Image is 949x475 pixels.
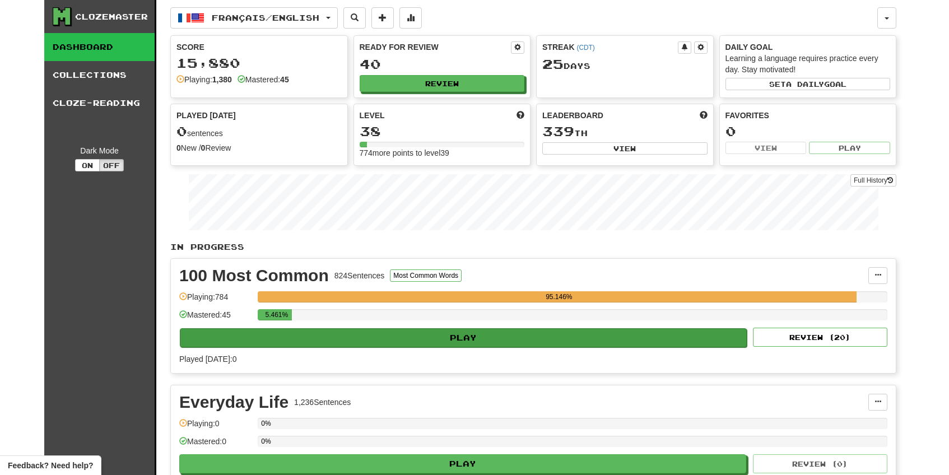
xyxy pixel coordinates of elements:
button: More stats [399,7,422,29]
strong: 0 [201,143,206,152]
div: th [542,124,708,139]
div: Streak [542,41,678,53]
div: 1,236 Sentences [294,397,351,408]
div: sentences [176,124,342,139]
div: 38 [360,124,525,138]
div: Mastered: [238,74,289,85]
button: View [542,142,708,155]
div: Clozemaster [75,11,148,22]
span: Leaderboard [542,110,603,121]
div: Favorites [725,110,891,121]
button: Seta dailygoal [725,78,891,90]
div: 15,880 [176,56,342,70]
div: 40 [360,57,525,71]
button: Off [99,159,124,171]
div: Daily Goal [725,41,891,53]
div: Playing: [176,74,232,85]
strong: 45 [280,75,289,84]
button: Add sentence to collection [371,7,394,29]
span: Score more points to level up [517,110,524,121]
div: Dark Mode [53,145,146,156]
span: Level [360,110,385,121]
button: Search sentences [343,7,366,29]
button: View [725,142,807,154]
div: Mastered: 0 [179,436,252,454]
a: Full History [850,174,896,187]
button: Review (20) [753,328,887,347]
button: Most Common Words [390,269,462,282]
button: Play [179,454,746,473]
a: (CDT) [576,44,594,52]
span: Open feedback widget [8,460,93,471]
div: 824 Sentences [334,270,385,281]
a: Collections [44,61,155,89]
a: Dashboard [44,33,155,61]
div: New / Review [176,142,342,153]
div: 5.461% [261,309,292,320]
div: Score [176,41,342,53]
span: 339 [542,123,574,139]
a: Cloze-Reading [44,89,155,117]
strong: 0 [176,143,181,152]
div: 0 [725,124,891,138]
div: 100 Most Common [179,267,329,284]
span: Played [DATE]: 0 [179,355,236,364]
strong: 1,380 [212,75,232,84]
button: On [75,159,100,171]
div: 774 more points to level 39 [360,147,525,159]
div: Everyday Life [179,394,289,411]
div: Playing: 0 [179,418,252,436]
div: Mastered: 45 [179,309,252,328]
button: Play [180,328,747,347]
button: Review (0) [753,454,887,473]
span: Français / English [212,13,319,22]
div: Day s [542,57,708,72]
button: Français/English [170,7,338,29]
span: 0 [176,123,187,139]
button: Review [360,75,525,92]
span: This week in points, UTC [700,110,708,121]
p: In Progress [170,241,896,253]
div: Ready for Review [360,41,511,53]
div: Playing: 784 [179,291,252,310]
span: a daily [786,80,824,88]
span: 25 [542,56,564,72]
div: Learning a language requires practice every day. Stay motivated! [725,53,891,75]
div: 95.146% [261,291,857,302]
button: Play [809,142,890,154]
span: Played [DATE] [176,110,236,121]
